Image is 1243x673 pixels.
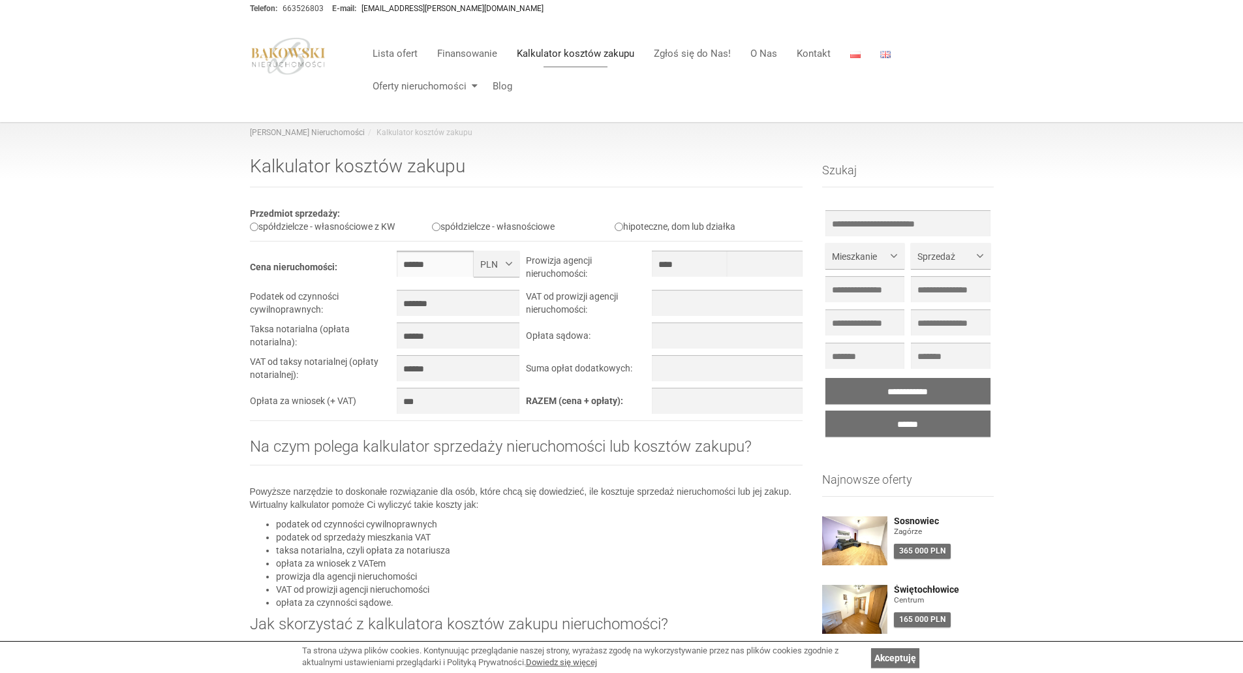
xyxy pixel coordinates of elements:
[250,290,397,322] td: Podatek od czynności cywilnoprawnych:
[474,251,519,277] button: PLN
[250,616,803,643] h2: Jak skorzystać z kalkulatora kosztów zakupu nieruchomości?
[526,251,651,290] td: Prowizja agencji nieruchomości:
[894,526,994,537] figure: Zagórze
[276,583,803,596] li: VAT od prowizji agencji nieruchomości
[432,223,440,231] input: spółdzielcze - własnościowe
[615,223,623,231] input: hipoteczne, dom lub działka
[427,40,507,67] a: Finansowanie
[250,355,397,388] td: VAT od taksy notarialnej (opłaty notarialnej):
[480,258,503,271] span: PLN
[276,570,803,583] li: prowizja dla agencji nieruchomości
[276,518,803,531] li: podatek od czynności cywilnoprawnych
[250,4,277,13] strong: Telefon:
[250,438,803,465] h2: Na czym polega kalkulator sprzedaży nieruchomości lub kosztów zakupu?
[526,657,597,667] a: Dowiedz się więcej
[507,40,644,67] a: Kalkulator kosztów zakupu
[894,544,951,559] div: 365 000 PLN
[526,355,651,388] td: Suma opłat dodatkowych:
[917,250,974,263] span: Sprzedaż
[526,396,623,406] b: RAZEM (cena + opłaty):
[644,40,741,67] a: Zgłoś się do Nas!
[363,73,483,99] a: Oferty nieruchomości
[361,4,544,13] a: [EMAIL_ADDRESS][PERSON_NAME][DOMAIN_NAME]
[250,223,258,231] input: spółdzielcze - własnościowe z KW
[283,4,324,13] a: 663526803
[526,322,651,355] td: Opłata sądowa:
[332,4,356,13] strong: E-mail:
[250,128,365,137] a: [PERSON_NAME] Nieruchomości
[250,262,337,272] b: Cena nieruchomości:
[825,243,904,269] button: Mieszkanie
[276,544,803,557] li: taksa notarialna, czyli opłata za notariusza
[432,221,555,232] label: spółdzielcze - własnościowe
[276,596,803,609] li: opłata za czynności sądowe.
[911,243,990,269] button: Sprzedaż
[250,37,327,75] img: logo
[302,645,865,669] div: Ta strona używa plików cookies. Kontynuując przeglądanie naszej strony, wyrażasz zgodę na wykorzy...
[250,221,395,232] label: spółdzielcze - własnościowe z KW
[880,51,891,58] img: English
[483,73,512,99] a: Blog
[250,485,803,511] p: Powyższe narzędzie to doskonałe rozwiązanie dla osób, które chcą się dowiedzieć, ile kosztuje spr...
[526,290,651,322] td: VAT od prowizji agencji nieruchomości:
[822,473,994,497] h3: Najnowsze oferty
[871,648,919,668] a: Akceptuję
[822,164,994,187] h3: Szukaj
[250,322,397,355] td: Taksa notarialna (opłata notarialna):
[850,51,861,58] img: Polski
[894,585,994,595] a: Świętochłowice
[615,221,735,232] label: hipoteczne, dom lub działka
[894,516,994,526] a: Sosnowiec
[250,388,397,420] td: Opłata za wniosek (+ VAT)
[894,612,951,627] div: 165 000 PLN
[276,531,803,544] li: podatek od sprzedaży mieszkania VAT
[832,250,888,263] span: Mieszkanie
[741,40,787,67] a: O Nas
[894,595,994,606] figure: Centrum
[787,40,840,67] a: Kontakt
[365,127,472,138] li: Kalkulator kosztów zakupu
[276,557,803,570] li: opłata za wniosek z VATem
[363,40,427,67] a: Lista ofert
[250,208,340,219] b: Przedmiot sprzedaży:
[250,157,803,187] h1: Kalkulator kosztów zakupu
